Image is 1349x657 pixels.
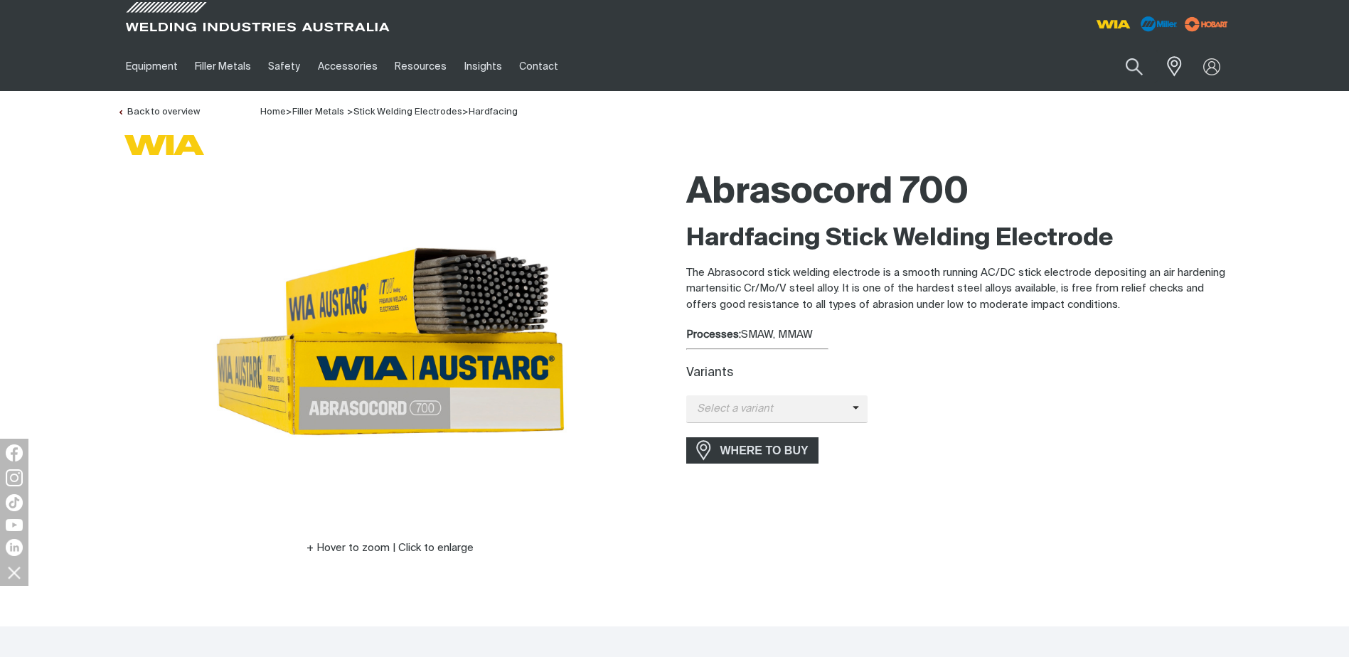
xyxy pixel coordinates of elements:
[686,329,741,340] strong: Processes:
[686,327,1232,343] div: SMAW, MMAW
[117,42,954,91] nav: Main
[353,107,462,117] a: Stick Welding Electrodes
[386,42,455,91] a: Resources
[6,469,23,486] img: Instagram
[686,265,1232,314] p: The Abrasocord stick welding electrode is a smooth running AC/DC stick electrode depositing an ai...
[186,42,260,91] a: Filler Metals
[2,560,26,584] img: hide socials
[455,42,510,91] a: Insights
[298,540,482,557] button: Hover to zoom | Click to enlarge
[117,42,186,91] a: Equipment
[260,42,309,91] a: Safety
[686,437,819,464] a: WHERE TO BUY
[686,401,853,417] span: Select a variant
[686,367,733,379] label: Variants
[686,170,1232,216] h1: Abrasocord 700
[686,223,1232,255] h2: Hardfacing Stick Welding Electrode
[1092,50,1158,83] input: Product name or item number...
[469,107,518,117] a: Hardfacing
[6,444,23,461] img: Facebook
[711,439,818,462] span: WHERE TO BUY
[6,539,23,556] img: LinkedIn
[260,107,286,117] span: Home
[1180,14,1232,35] img: miller
[286,107,292,117] span: >
[462,107,469,117] span: >
[260,106,286,117] a: Home
[6,494,23,511] img: TikTok
[213,163,568,518] img: Abrasocord 700
[117,107,200,117] a: Back to overview of Hardfacing
[347,107,353,117] span: >
[6,519,23,531] img: YouTube
[1110,50,1158,83] button: Search products
[309,42,386,91] a: Accessories
[511,42,567,91] a: Contact
[292,107,344,117] a: Filler Metals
